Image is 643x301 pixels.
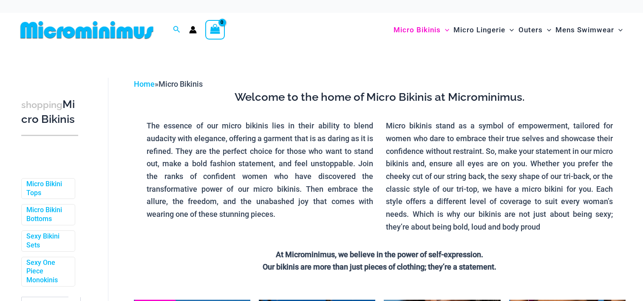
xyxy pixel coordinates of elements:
[147,119,374,221] p: The essence of our micro bikinis lies in their ability to blend audacity with elegance, offering ...
[205,20,225,40] a: View Shopping Cart, empty
[276,250,483,259] strong: At Microminimus, we believe in the power of self-expression.
[543,19,551,41] span: Menu Toggle
[386,119,613,233] p: Micro bikinis stand as a symbol of empowerment, tailored for women who dare to embrace their true...
[390,16,626,44] nav: Site Navigation
[614,19,623,41] span: Menu Toggle
[394,19,441,41] span: Micro Bikinis
[159,80,203,88] span: Micro Bikinis
[505,19,514,41] span: Menu Toggle
[189,26,197,34] a: Account icon link
[173,25,181,35] a: Search icon link
[553,17,625,43] a: Mens SwimwearMenu ToggleMenu Toggle
[140,90,619,105] h3: Welcome to the home of Micro Bikinis at Microminimus.
[21,99,62,110] span: shopping
[26,206,68,224] a: Micro Bikini Bottoms
[26,232,68,250] a: Sexy Bikini Sets
[441,19,449,41] span: Menu Toggle
[26,180,68,198] a: Micro Bikini Tops
[516,17,553,43] a: OutersMenu ToggleMenu Toggle
[17,20,157,40] img: MM SHOP LOGO FLAT
[21,97,78,127] h3: Micro Bikinis
[26,258,68,285] a: Sexy One Piece Monokinis
[391,17,451,43] a: Micro BikinisMenu ToggleMenu Toggle
[263,262,496,271] strong: Our bikinis are more than just pieces of clothing; they’re a statement.
[134,80,203,88] span: »
[555,19,614,41] span: Mens Swimwear
[134,80,155,88] a: Home
[518,19,543,41] span: Outers
[453,19,505,41] span: Micro Lingerie
[451,17,516,43] a: Micro LingerieMenu ToggleMenu Toggle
